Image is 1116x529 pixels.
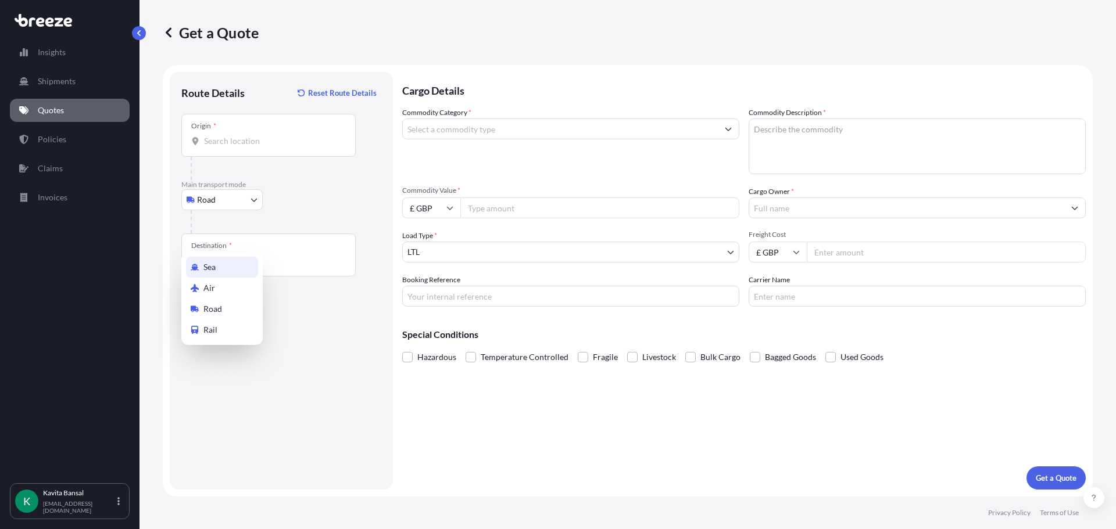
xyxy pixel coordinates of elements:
p: Claims [38,163,63,174]
a: Shipments [10,70,130,93]
a: Insights [10,41,130,64]
a: Privacy Policy [988,508,1031,517]
label: Commodity Description [749,107,826,118]
p: Reset Route Details [308,87,377,99]
p: Quotes [38,105,64,116]
button: Select transport [181,189,263,210]
div: Select transport [181,252,263,345]
span: Road [197,194,216,206]
span: Air [203,282,215,294]
a: Quotes [10,99,130,122]
input: Origin [204,135,341,147]
p: [EMAIL_ADDRESS][DOMAIN_NAME] [43,500,115,514]
p: Invoices [38,192,67,203]
p: Get a Quote [163,23,259,42]
p: Shipments [38,75,76,87]
input: Enter name [749,286,1086,307]
button: Show suggestions [1064,197,1085,218]
button: LTL [402,242,739,262]
label: Booking Reference [402,274,460,286]
span: Bagged Goods [765,348,816,366]
span: Freight Cost [749,230,1086,239]
span: Commodity Value [402,186,739,195]
label: Carrier Name [749,274,790,286]
input: Select a commodity type [403,118,718,139]
span: Bulk Cargo [700,348,741,366]
input: Enter amount [807,242,1086,262]
button: Get a Quote [1026,466,1086,490]
label: Commodity Category [402,107,471,118]
p: Get a Quote [1036,472,1076,484]
p: Kavita Bansal [43,488,115,498]
p: Policies [38,134,66,145]
div: Destination [191,241,232,250]
span: Sea [203,261,216,273]
input: Full name [749,197,1064,218]
span: Used Goods [840,348,884,366]
span: K [23,495,30,507]
a: Invoices [10,186,130,209]
p: Route Details [181,86,245,100]
span: Livestock [642,348,676,366]
label: Cargo Owner [749,186,794,197]
span: Road [203,303,222,315]
a: Terms of Use [1040,508,1079,517]
input: Destination [204,255,341,267]
button: Reset Route Details [292,84,381,102]
a: Claims [10,157,130,180]
span: Rail [203,324,217,336]
input: Your internal reference [402,286,739,307]
p: Special Conditions [402,330,1086,339]
span: Hazardous [417,348,456,366]
p: Cargo Details [402,72,1086,107]
button: Show suggestions [718,118,739,139]
span: Fragile [593,348,618,366]
span: Load Type [402,230,437,242]
div: Origin [191,121,216,131]
input: Type amount [460,197,739,218]
p: Insights [38,46,66,58]
p: Main transport mode [181,180,381,189]
a: Policies [10,128,130,151]
span: Temperature Controlled [481,348,568,366]
span: LTL [407,246,420,258]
